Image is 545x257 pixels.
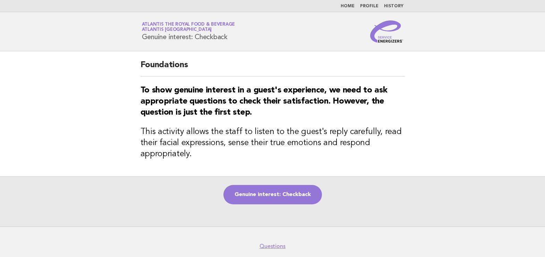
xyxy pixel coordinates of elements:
[142,28,212,32] span: Atlantis [GEOGRAPHIC_DATA]
[384,4,403,8] a: History
[360,4,378,8] a: Profile
[140,126,405,160] h3: This activity allows the staff to listen to the guest's reply carefully, read their facial expres...
[370,20,403,43] img: Service Energizers
[259,243,286,250] a: Questions
[142,22,235,32] a: Atlantis the Royal Food & BeverageAtlantis [GEOGRAPHIC_DATA]
[142,23,235,41] h1: Genuine interest: Checkback
[341,4,355,8] a: Home
[140,86,388,117] strong: To show genuine interest in a guest's experience, we need to ask appropriate questions to check t...
[223,185,322,204] a: Genuine interest: Checkback
[140,60,405,77] h2: Foundations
